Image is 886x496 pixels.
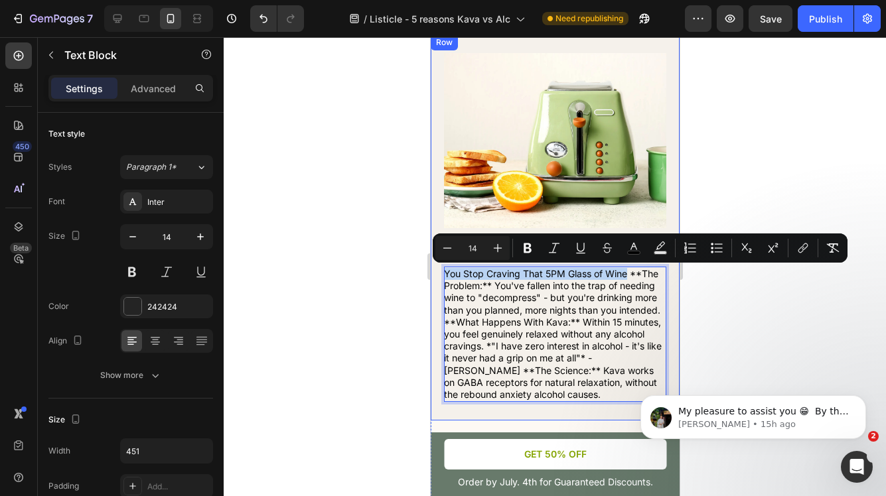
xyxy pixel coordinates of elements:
[48,480,79,492] div: Padding
[749,5,792,32] button: Save
[48,332,86,350] div: Align
[250,5,304,32] div: Undo/Redo
[48,196,65,208] div: Font
[120,155,213,179] button: Paragraph 1*
[147,301,210,313] div: 242424
[66,82,103,95] p: Settings
[126,161,177,173] span: Paragraph 1*
[555,13,623,25] span: Need republishing
[809,12,842,26] div: Publish
[433,233,848,263] div: Editor contextual toolbar
[13,141,32,152] div: 450
[798,5,853,32] button: Publish
[48,411,84,429] div: Size
[364,12,367,26] span: /
[147,481,210,493] div: Add...
[48,445,70,457] div: Width
[64,47,177,63] p: Text Block
[147,196,210,208] div: Inter
[48,363,213,387] button: Show more
[121,439,212,463] input: Auto
[131,82,176,95] p: Advanced
[87,11,93,27] p: 7
[431,37,680,496] iframe: Design area
[370,12,510,26] span: Listicle - 5 reasons Kava vs Alc
[100,369,162,382] div: Show more
[48,300,69,312] div: Color
[841,451,873,483] iframe: Intercom live chat
[868,431,879,442] span: 2
[48,128,85,140] div: Text style
[48,227,84,245] div: Size
[760,13,782,25] span: Save
[10,243,32,253] div: Beta
[621,367,886,460] iframe: Intercom notifications message
[5,5,99,32] button: 7
[48,161,72,173] div: Styles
